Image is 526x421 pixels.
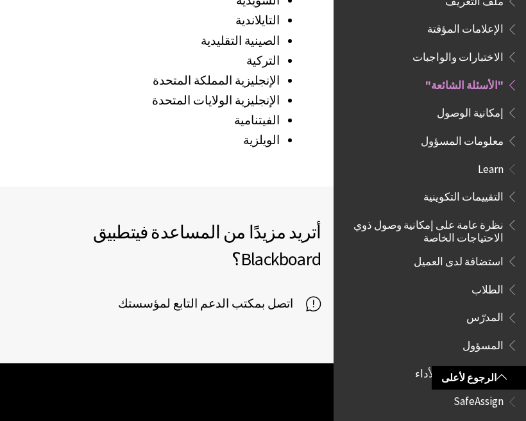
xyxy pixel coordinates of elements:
h2: أتريد مزيدًا من المساعدة في ؟ [13,219,321,272]
nav: Book outline for Blackboard Learn Help [341,158,518,384]
span: الاختبارات والواجبات [412,46,504,63]
span: المسؤول [462,334,504,352]
li: التايلاندية [13,12,280,29]
span: Learn [478,158,504,176]
span: نظرة عامة على إمكانية وصول ذوي الاحتياجات الخاصة [349,214,504,244]
span: المدرّس [466,307,504,324]
h2: مساعدة منتجات Blackboard [205,395,513,418]
span: لوحة معلومات الأداء [415,363,504,380]
span: "الأسئلة الشائعة" [425,74,504,92]
span: الإعلامات المؤقتة [427,19,504,36]
span: الطلاب [471,279,504,296]
span: التقييمات التكوينية [423,186,504,203]
a: الرجوع لأعلى [432,366,526,390]
li: الإنجليزية المملكة المتحدة [13,72,280,90]
li: الإنجليزية الولايات المتحدة [13,92,280,110]
span: SafeAssign [454,391,504,408]
span: اتصل بمكتب الدعم التابع لمؤسستك [118,294,306,313]
span: معلومات المسؤول [421,130,504,147]
li: التركية [13,52,280,70]
li: الفيتنامية [13,111,280,129]
span: استضافة لدى العميل [414,251,504,268]
a: اتصل بمكتب الدعم التابع لمؤسستك [118,294,321,313]
li: الويلزية [13,131,280,149]
span: تطبيق Blackboard [93,220,321,270]
li: الصينية التقليدية [13,32,280,50]
span: إمكانية الوصول [437,102,504,119]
